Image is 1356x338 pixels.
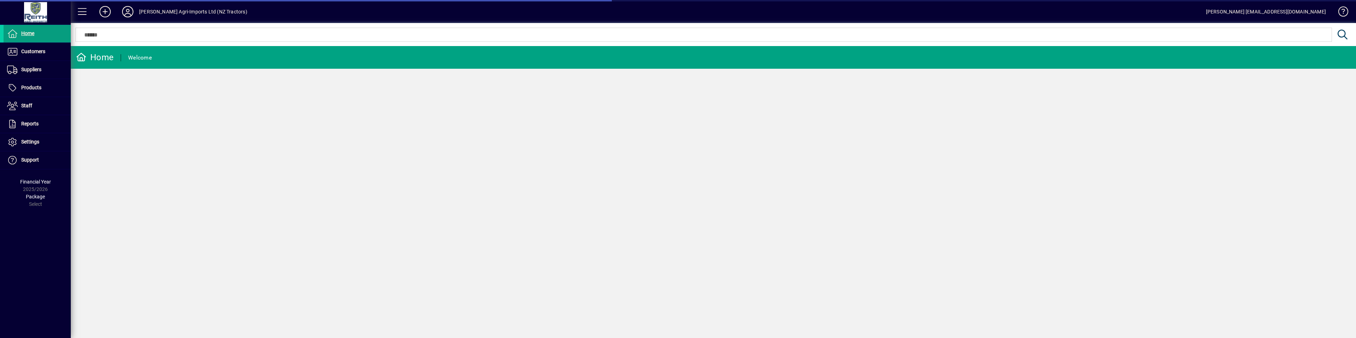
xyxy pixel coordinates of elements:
div: Home [76,52,114,63]
span: Support [21,157,39,163]
span: Financial Year [20,179,51,185]
a: Settings [4,133,71,151]
span: Package [26,194,45,199]
div: [PERSON_NAME] Agri-Imports Ltd (NZ Tractors) [139,6,247,17]
a: Knowledge Base [1333,1,1347,24]
a: Support [4,151,71,169]
span: Settings [21,139,39,145]
div: [PERSON_NAME] [EMAIL_ADDRESS][DOMAIN_NAME] [1206,6,1326,17]
span: Home [21,30,34,36]
a: Reports [4,115,71,133]
span: Customers [21,49,45,54]
a: Suppliers [4,61,71,79]
a: Customers [4,43,71,61]
div: Welcome [128,52,152,63]
span: Suppliers [21,67,41,72]
span: Products [21,85,41,90]
a: Products [4,79,71,97]
span: Reports [21,121,39,126]
span: Staff [21,103,32,108]
button: Profile [116,5,139,18]
a: Staff [4,97,71,115]
button: Add [94,5,116,18]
